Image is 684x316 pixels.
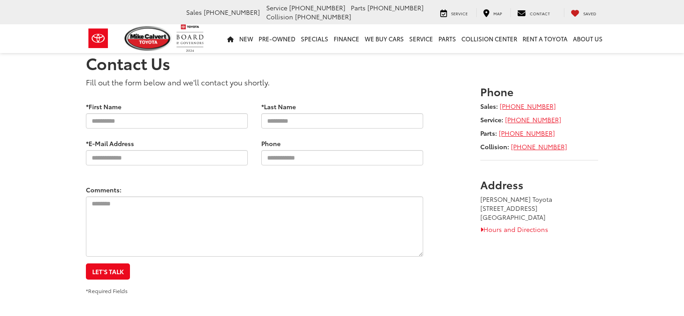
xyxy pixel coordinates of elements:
span: [PHONE_NUMBER] [289,3,345,12]
a: [PHONE_NUMBER] [505,115,561,124]
span: Sales [186,8,202,17]
h3: Phone [480,85,599,97]
a: Parts [436,24,459,53]
label: Comments: [86,185,121,194]
label: *Last Name [261,102,296,111]
label: *E-Mail Address [86,139,134,148]
span: Parts [351,3,366,12]
a: Hours and Directions [480,225,548,234]
button: Let's Talk [86,263,130,280]
label: Phone [261,139,281,148]
a: Rent a Toyota [520,24,570,53]
a: Collision Center [459,24,520,53]
a: Service [434,8,474,17]
a: New [237,24,256,53]
strong: Service: [480,115,503,124]
a: [PHONE_NUMBER] [500,102,556,111]
h3: Address [480,178,599,190]
strong: Collision: [480,142,509,151]
a: Home [224,24,237,53]
a: [PHONE_NUMBER] [499,129,555,138]
a: Specials [298,24,331,53]
span: Collision [266,12,293,21]
p: Fill out the form below and we'll contact you shortly. [86,76,423,87]
a: Pre-Owned [256,24,298,53]
span: Service [266,3,287,12]
a: Map [476,8,509,17]
span: Contact [530,10,550,16]
a: About Us [570,24,605,53]
a: Service [407,24,436,53]
a: [PHONE_NUMBER] [511,142,567,151]
span: [PHONE_NUMBER] [204,8,260,17]
h1: Contact Us [86,54,599,72]
img: Toyota [81,24,115,53]
span: Map [493,10,502,16]
small: *Required Fields [86,287,128,294]
span: [PHONE_NUMBER] [295,12,351,21]
span: Service [451,10,468,16]
span: Saved [583,10,596,16]
label: *First Name [86,102,121,111]
img: Mike Calvert Toyota [125,26,172,51]
a: My Saved Vehicles [564,8,603,17]
a: Contact [510,8,557,17]
strong: Sales: [480,102,498,111]
address: [PERSON_NAME] Toyota [STREET_ADDRESS] [GEOGRAPHIC_DATA] [480,195,599,222]
strong: Parts: [480,129,497,138]
span: [PHONE_NUMBER] [367,3,424,12]
a: WE BUY CARS [362,24,407,53]
a: Finance [331,24,362,53]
